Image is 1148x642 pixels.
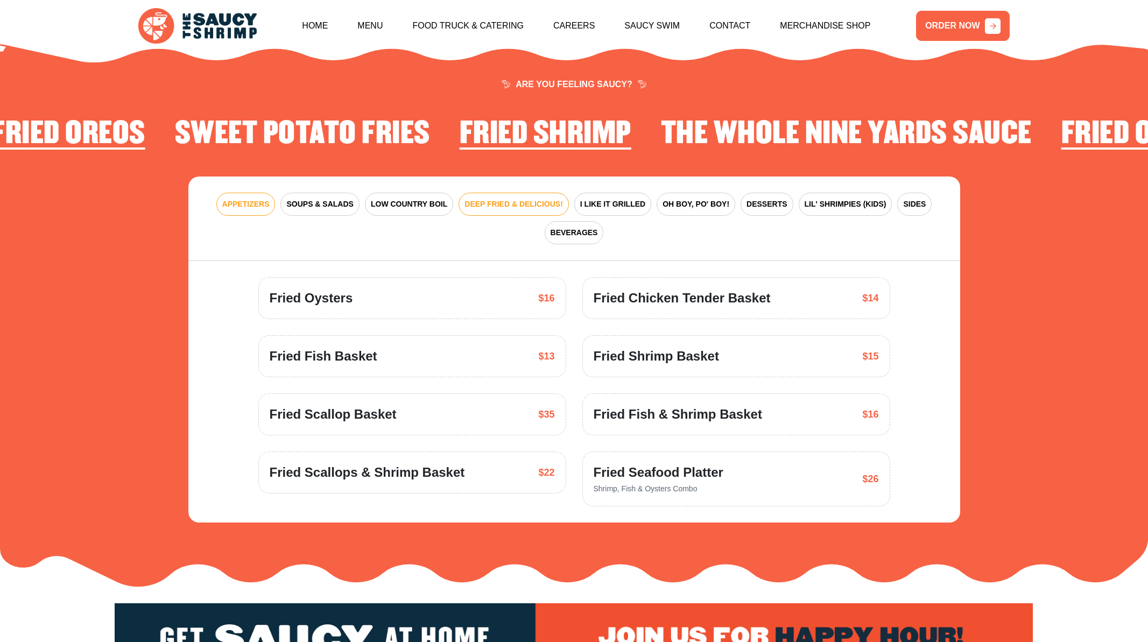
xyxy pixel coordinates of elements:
[286,199,353,210] span: SOUPS & SALADS
[222,199,270,210] span: APPETIZERS
[216,193,276,216] button: APPETIZERS
[594,347,719,366] span: Fried Shrimp Basket
[780,3,870,49] a: Merchandise Shop
[862,472,878,486] span: $26
[574,193,651,216] button: I LIKE IT GRILLED
[862,291,878,306] span: $14
[663,199,729,210] span: OH BOY, PO' BOY!
[709,3,750,49] a: Contact
[862,349,878,364] span: $15
[594,484,698,493] span: Shrimp, Fish & Oysters Combo
[460,117,631,151] h2: Fried Shrimp
[594,463,723,482] span: Fried Seafood Platter
[805,199,886,210] span: LIL' SHRIMPIES (KIDS)
[175,117,430,151] h2: Sweet Potato Fries
[594,405,762,424] span: Fried Fish & Shrimp Basket
[280,193,359,216] button: SOUPS & SALADS
[302,3,328,49] a: Home
[270,463,465,482] span: Fried Scallops & Shrimp Basket
[594,288,771,308] span: Fried Chicken Tender Basket
[270,347,377,366] span: Fried Fish Basket
[357,3,383,49] a: Menu
[799,193,892,216] button: LIL' SHRIMPIES (KIDS)
[580,199,645,210] span: I LIKE IT GRILLED
[862,407,878,422] span: $16
[903,199,926,210] span: SIDES
[464,199,563,210] span: DEEP FRIED & DELICIOUS!
[916,11,1010,41] a: ORDER NOW
[545,221,604,244] button: BEVERAGES
[460,117,631,155] li: 1 of 4
[538,291,554,306] span: $16
[371,199,447,210] span: LOW COUNTRY BOIL
[138,8,257,44] img: logo
[657,193,735,216] button: OH BOY, PO' BOY!
[459,193,569,216] button: DEEP FRIED & DELICIOUS!
[897,193,932,216] button: SIDES
[270,288,353,308] span: Fried Oysters
[741,193,793,216] button: DESSERTS
[624,3,680,49] a: Saucy Swim
[538,407,554,422] span: $35
[175,117,430,155] li: 4 of 4
[270,405,397,424] span: Fried Scallop Basket
[746,199,787,210] span: DESSERTS
[412,3,524,49] a: Food Truck & Catering
[661,117,1032,151] h2: The Whole Nine Yards Sauce
[365,193,453,216] button: LOW COUNTRY BOIL
[553,3,595,49] a: Careers
[661,117,1032,155] li: 2 of 4
[502,80,646,89] span: ARE YOU FEELING SAUCY?
[551,227,598,238] span: BEVERAGES
[538,349,554,364] span: $13
[538,465,554,480] span: $22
